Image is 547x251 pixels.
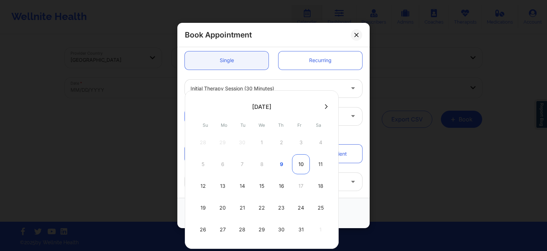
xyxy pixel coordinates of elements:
[253,176,271,196] div: Wed Oct 15 2025
[252,103,271,110] div: [DATE]
[203,122,208,128] abbr: Sunday
[272,198,290,218] div: Thu Oct 23 2025
[185,30,252,40] h2: Book Appointment
[253,220,271,240] div: Wed Oct 29 2025
[253,198,271,218] div: Wed Oct 22 2025
[233,220,251,240] div: Tue Oct 28 2025
[233,176,251,196] div: Tue Oct 14 2025
[292,220,310,240] div: Fri Oct 31 2025
[316,122,321,128] abbr: Saturday
[297,122,302,128] abbr: Friday
[312,198,329,218] div: Sat Oct 25 2025
[221,122,227,128] abbr: Monday
[272,176,290,196] div: Thu Oct 16 2025
[233,198,251,218] div: Tue Oct 21 2025
[292,154,310,174] div: Fri Oct 10 2025
[240,122,245,128] abbr: Tuesday
[180,132,367,140] div: Patient information:
[272,220,290,240] div: Thu Oct 30 2025
[272,154,290,174] div: Thu Oct 09 2025
[292,198,310,218] div: Fri Oct 24 2025
[312,154,329,174] div: Sat Oct 11 2025
[194,220,212,240] div: Sun Oct 26 2025
[278,51,362,69] a: Recurring
[278,122,283,128] abbr: Thursday
[185,51,269,69] a: Single
[191,79,344,97] div: Initial Therapy Session (30 minutes)
[312,176,329,196] div: Sat Oct 18 2025
[214,198,231,218] div: Mon Oct 20 2025
[214,220,231,240] div: Mon Oct 27 2025
[194,176,212,196] div: Sun Oct 12 2025
[194,198,212,218] div: Sun Oct 19 2025
[259,122,265,128] abbr: Wednesday
[214,176,231,196] div: Mon Oct 13 2025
